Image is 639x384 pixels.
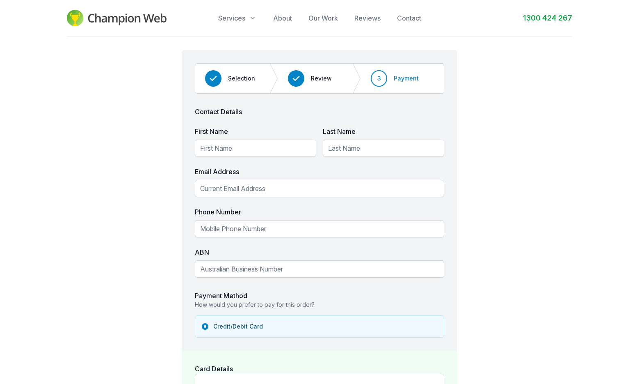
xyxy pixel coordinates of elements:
[195,140,316,157] input: First Name
[202,323,208,330] input: Credit/Debit Card
[195,301,444,309] p: How would you prefer to pay for this order?
[218,13,257,23] button: Services
[218,13,245,23] span: Services
[228,74,255,83] span: Selection
[213,322,263,331] span: Credit/Debit Card
[394,74,419,83] span: Payment
[308,13,338,23] a: Our Work
[195,365,233,373] label: Card Details
[195,292,247,300] label: Payment Method
[195,220,444,237] input: Mobile Phone Number
[195,167,239,177] label: Email Address
[311,74,332,83] span: Review
[273,13,292,23] a: About
[377,74,381,83] span: 3
[354,13,381,23] a: Reviews
[195,126,228,136] label: First Name
[195,63,444,94] nav: Progress
[195,180,444,197] input: Current Email Address
[195,108,242,116] label: Contact Details
[523,12,572,24] a: 1300 424 267
[67,10,167,26] img: Champion Web
[323,140,444,157] input: Last Name
[195,207,241,217] label: Phone Number
[195,247,209,257] label: ABN
[397,13,421,23] a: Contact
[195,260,444,278] input: Australian Business Number
[323,126,356,136] label: Last Name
